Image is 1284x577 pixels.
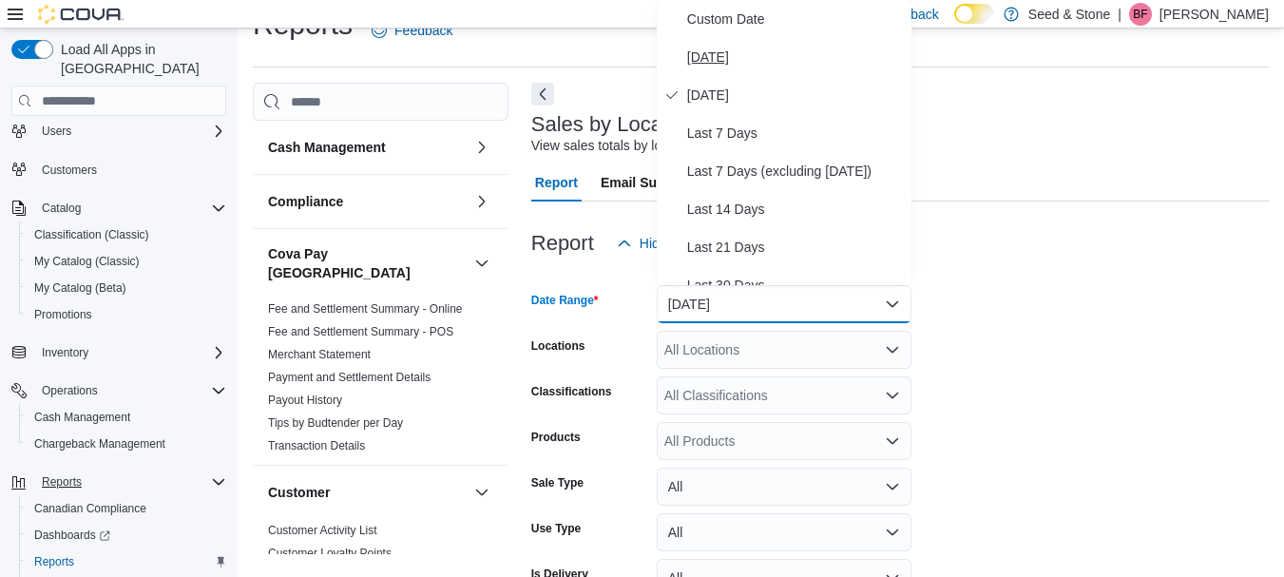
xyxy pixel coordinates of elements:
[19,522,234,548] a: Dashboards
[268,244,467,282] button: Cova Pay [GEOGRAPHIC_DATA]
[4,118,234,144] button: Users
[19,495,234,522] button: Canadian Compliance
[27,524,118,547] a: Dashboards
[531,232,594,255] h3: Report
[27,223,226,246] span: Classification (Classic)
[4,469,234,495] button: Reports
[531,521,581,536] label: Use Type
[268,192,467,211] button: Compliance
[531,338,585,354] label: Locations
[885,433,900,449] button: Open list of options
[27,550,82,573] a: Reports
[687,160,904,183] span: Last 7 Days (excluding [DATE])
[34,436,165,452] span: Chargeback Management
[42,474,82,490] span: Reports
[531,83,554,106] button: Next
[19,431,234,457] button: Chargeback Management
[268,138,386,157] h3: Cash Management
[268,394,342,407] a: Payout History
[34,197,88,220] button: Catalog
[268,192,343,211] h3: Compliance
[268,370,431,385] span: Payment and Settlement Details
[34,120,226,143] span: Users
[42,163,97,178] span: Customers
[268,546,392,561] span: Customer Loyalty Points
[27,497,154,520] a: Canadian Compliance
[531,475,584,490] label: Sale Type
[1118,3,1121,26] p: |
[34,554,74,569] span: Reports
[268,547,392,560] a: Customer Loyalty Points
[42,383,98,398] span: Operations
[34,501,146,516] span: Canadian Compliance
[268,302,463,316] a: Fee and Settlement Summary - Online
[470,190,493,213] button: Compliance
[657,285,911,323] button: [DATE]
[531,430,581,445] label: Products
[640,234,739,253] span: Hide Parameters
[657,468,911,506] button: All
[268,523,377,538] span: Customer Activity List
[268,438,365,453] span: Transaction Details
[34,227,149,242] span: Classification (Classic)
[268,416,403,430] a: Tips by Budtender per Day
[268,524,377,537] a: Customer Activity List
[687,198,904,221] span: Last 14 Days
[27,497,226,520] span: Canadian Compliance
[27,524,226,547] span: Dashboards
[687,274,904,297] span: Last 30 Days
[268,138,467,157] button: Cash Management
[19,221,234,248] button: Classification (Classic)
[531,384,612,399] label: Classifications
[27,433,173,455] a: Chargeback Management
[268,439,365,452] a: Transaction Details
[531,136,906,156] div: View sales totals by location and day for a specified date range.
[268,325,453,338] a: Fee and Settlement Summary - POS
[268,393,342,408] span: Payout History
[4,195,234,221] button: Catalog
[470,136,493,159] button: Cash Management
[4,339,234,366] button: Inventory
[34,307,92,322] span: Promotions
[42,345,88,360] span: Inventory
[34,280,126,296] span: My Catalog (Beta)
[531,293,599,308] label: Date Range
[531,113,776,136] h3: Sales by Location per Day
[27,406,138,429] a: Cash Management
[19,275,234,301] button: My Catalog (Beta)
[27,277,134,299] a: My Catalog (Beta)
[27,406,226,429] span: Cash Management
[394,21,452,40] span: Feedback
[687,46,904,68] span: [DATE]
[470,252,493,275] button: Cova Pay [GEOGRAPHIC_DATA]
[27,250,226,273] span: My Catalog (Classic)
[268,324,453,339] span: Fee and Settlement Summary - POS
[268,415,403,431] span: Tips by Budtender per Day
[27,223,157,246] a: Classification (Classic)
[34,254,140,269] span: My Catalog (Classic)
[885,388,900,403] button: Open list of options
[687,8,904,30] span: Custom Date
[27,303,100,326] a: Promotions
[687,84,904,106] span: [DATE]
[268,371,431,384] a: Payment and Settlement Details
[1028,3,1110,26] p: Seed & Stone
[268,483,330,502] h3: Customer
[19,301,234,328] button: Promotions
[609,224,747,262] button: Hide Parameters
[27,277,226,299] span: My Catalog (Beta)
[253,298,508,465] div: Cova Pay [GEOGRAPHIC_DATA]
[34,528,110,543] span: Dashboards
[687,122,904,144] span: Last 7 Days
[4,377,234,404] button: Operations
[42,201,81,216] span: Catalog
[885,342,900,357] button: Open list of options
[364,11,460,49] a: Feedback
[19,548,234,575] button: Reports
[954,24,955,25] span: Dark Mode
[657,513,911,551] button: All
[27,303,226,326] span: Promotions
[38,5,124,24] img: Cova
[470,481,493,504] button: Customer
[34,341,226,364] span: Inventory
